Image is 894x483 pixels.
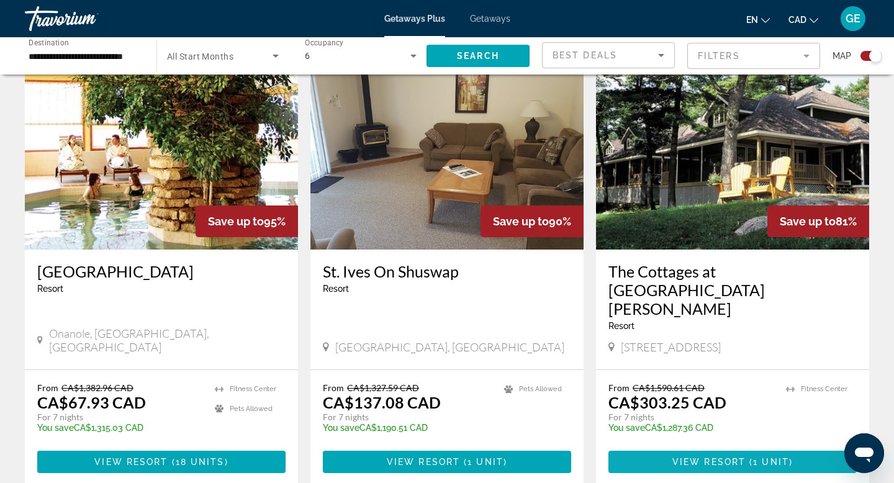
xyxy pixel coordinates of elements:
span: From [608,382,630,393]
button: View Resort(18 units) [37,451,286,473]
span: ( ) [168,457,228,467]
a: Travorium [25,2,149,35]
button: View Resort(1 unit) [323,451,571,473]
span: You save [323,423,359,433]
span: View Resort [672,457,746,467]
p: For 7 nights [37,412,202,423]
p: CA$67.93 CAD [37,393,146,412]
span: [GEOGRAPHIC_DATA], [GEOGRAPHIC_DATA] [335,340,564,354]
span: Pets Allowed [519,385,562,393]
a: Getaways [470,14,510,24]
div: 81% [767,205,869,237]
span: CA$1,590.61 CAD [633,382,705,393]
span: ( ) [746,457,793,467]
span: Search [457,51,499,61]
span: You save [37,423,74,433]
mat-select: Sort by [553,48,664,63]
span: Best Deals [553,50,617,60]
span: Resort [323,284,349,294]
p: CA$1,287.36 CAD [608,423,774,433]
span: Destination [29,38,69,47]
img: 0039I01X.jpg [310,51,584,250]
p: CA$1,190.51 CAD [323,423,492,433]
button: Change currency [788,11,818,29]
p: CA$303.25 CAD [608,393,726,412]
span: [STREET_ADDRESS] [621,340,721,354]
span: View Resort [387,457,460,467]
span: ( ) [460,457,507,467]
a: St. Ives On Shuswap [323,262,571,281]
div: 90% [481,205,584,237]
span: From [37,382,58,393]
span: Save up to [493,215,549,228]
span: en [746,15,758,25]
div: 95% [196,205,298,237]
span: Save up to [208,215,264,228]
p: For 7 nights [608,412,774,423]
img: ii_ota1.jpg [596,51,869,250]
span: 18 units [176,457,225,467]
span: 1 unit [467,457,503,467]
button: Change language [746,11,770,29]
span: Resort [608,321,634,331]
span: You save [608,423,645,433]
span: Fitness Center [801,385,847,393]
span: GE [846,12,860,25]
span: CA$1,327.59 CAD [347,382,419,393]
a: [GEOGRAPHIC_DATA] [37,262,286,281]
img: 1080O01L.jpg [25,51,298,250]
a: Getaways Plus [384,14,445,24]
a: The Cottages at [GEOGRAPHIC_DATA][PERSON_NAME] [608,262,857,318]
span: Pets Allowed [230,405,273,413]
span: Resort [37,284,63,294]
span: Occupancy [305,38,344,47]
button: Search [427,45,530,67]
span: 6 [305,51,310,61]
p: For 7 nights [323,412,492,423]
button: User Menu [837,6,869,32]
button: Filter [687,42,820,70]
span: From [323,382,344,393]
span: CA$1,382.96 CAD [61,382,133,393]
span: View Resort [94,457,168,467]
button: View Resort(1 unit) [608,451,857,473]
p: CA$1,315.03 CAD [37,423,202,433]
span: Map [833,47,851,65]
span: Save up to [780,215,836,228]
span: Fitness Center [230,385,276,393]
span: All Start Months [167,52,233,61]
span: CAD [788,15,806,25]
span: Onanole, [GEOGRAPHIC_DATA], [GEOGRAPHIC_DATA] [49,327,286,354]
iframe: Button to launch messaging window [844,433,884,473]
span: 1 unit [753,457,789,467]
p: CA$137.08 CAD [323,393,441,412]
